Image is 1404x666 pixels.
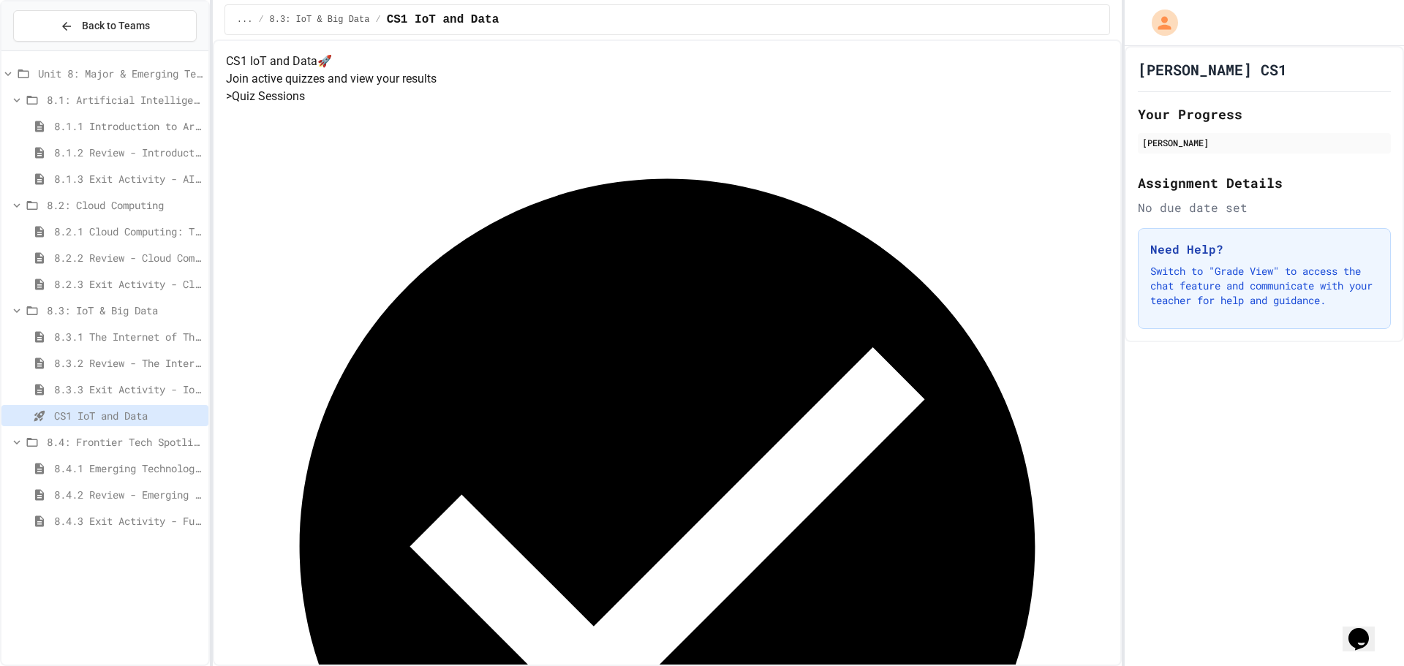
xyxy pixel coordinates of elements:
div: No due date set [1138,199,1391,216]
span: 8.1.2 Review - Introduction to Artificial Intelligence [54,145,203,160]
span: 8.3: IoT & Big Data [47,303,203,318]
span: 8.2.1 Cloud Computing: Transforming the Digital World [54,224,203,239]
p: Switch to "Grade View" to access the chat feature and communicate with your teacher for help and ... [1150,264,1378,308]
span: 8.4.1 Emerging Technologies: Shaping Our Digital Future [54,461,203,476]
span: 8.2.3 Exit Activity - Cloud Service Detective [54,276,203,292]
h3: Need Help? [1150,241,1378,258]
span: 8.2: Cloud Computing [47,197,203,213]
span: 8.4.3 Exit Activity - Future Tech Challenge [54,513,203,529]
span: 8.3.2 Review - The Internet of Things and Big Data [54,355,203,371]
span: CS1 IoT and Data [54,408,203,423]
span: CS1 IoT and Data [387,11,499,29]
span: / [258,14,263,26]
span: 8.1.3 Exit Activity - AI Detective [54,171,203,186]
span: / [375,14,380,26]
span: ... [237,14,253,26]
span: 8.3.1 The Internet of Things and Big Data: Our Connected Digital World [54,329,203,344]
p: Join active quizzes and view your results [226,70,1109,88]
h2: Your Progress [1138,104,1391,124]
h4: CS1 IoT and Data 🚀 [226,53,1109,70]
div: [PERSON_NAME] [1142,136,1386,149]
span: 8.4.2 Review - Emerging Technologies: Shaping Our Digital Future [54,487,203,502]
span: 8.3: IoT & Big Data [270,14,370,26]
h1: [PERSON_NAME] CS1 [1138,59,1287,80]
h5: > Quiz Sessions [226,88,1109,105]
span: 8.3.3 Exit Activity - IoT Data Detective Challenge [54,382,203,397]
iframe: chat widget [1343,608,1389,651]
span: 8.4: Frontier Tech Spotlight [47,434,203,450]
h2: Assignment Details [1138,173,1391,193]
div: My Account [1136,6,1182,39]
span: 8.2.2 Review - Cloud Computing [54,250,203,265]
span: 8.1.1 Introduction to Artificial Intelligence [54,118,203,134]
span: 8.1: Artificial Intelligence Basics [47,92,203,107]
span: Unit 8: Major & Emerging Technologies [38,66,203,81]
span: Back to Teams [82,18,150,34]
button: Back to Teams [13,10,197,42]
